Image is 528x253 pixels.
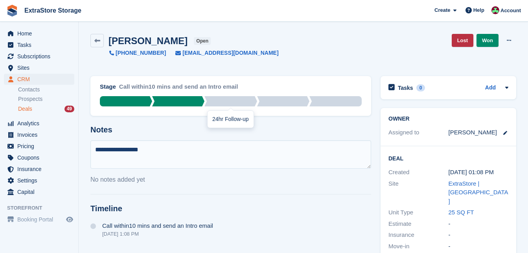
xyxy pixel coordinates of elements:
[449,231,509,240] div: -
[109,35,188,46] h2: [PERSON_NAME]
[4,186,74,197] a: menu
[449,220,509,229] div: -
[491,6,499,14] img: Chelsea Parker
[416,84,425,91] div: 0
[100,82,116,91] div: Stage
[212,115,249,123] div: 24hr Follow-up
[17,118,64,129] span: Analytics
[17,214,64,225] span: Booking Portal
[7,204,78,212] span: Storefront
[4,39,74,50] a: menu
[18,95,74,103] a: Prospects
[17,39,64,50] span: Tasks
[18,105,32,113] span: Deals
[17,129,64,140] span: Invoices
[388,179,449,206] div: Site
[4,118,74,129] a: menu
[109,49,166,57] a: [PHONE_NUMBER]
[6,5,18,17] img: stora-icon-8386f47178a22dfd0bd8f6a31ec36ba5ce8667c1dd55bd0f319d3a0aa187defe.svg
[17,28,64,39] span: Home
[449,209,474,216] a: 25 SQ FT
[17,164,64,175] span: Insurance
[388,154,508,162] h2: Deal
[4,152,74,163] a: menu
[17,62,64,73] span: Sites
[119,82,238,96] div: Call within10 mins and send an Intro email
[4,164,74,175] a: menu
[90,176,145,183] span: No notes added yet
[500,7,521,15] span: Account
[476,34,499,47] a: Won
[4,214,74,225] a: menu
[18,86,74,93] a: Contacts
[194,37,211,45] span: open
[17,175,64,186] span: Settings
[166,49,278,57] a: [EMAIL_ADDRESS][DOMAIN_NAME]
[388,168,449,177] div: Created
[102,231,213,237] div: [DATE] 1:08 PM
[182,49,278,57] span: [EMAIL_ADDRESS][DOMAIN_NAME]
[18,95,42,103] span: Prospects
[17,152,64,163] span: Coupons
[449,128,497,137] div: [PERSON_NAME]
[65,215,74,224] a: Preview store
[4,51,74,62] a: menu
[473,6,484,14] span: Help
[4,28,74,39] a: menu
[388,220,449,229] div: Estimate
[434,6,450,14] span: Create
[485,84,496,93] a: Add
[4,74,74,85] a: menu
[116,49,166,57] span: [PHONE_NUMBER]
[21,4,85,17] a: ExtraStore Storage
[449,168,509,177] div: [DATE] 01:08 PM
[90,204,371,213] h2: Timeline
[388,208,449,217] div: Unit Type
[17,74,64,85] span: CRM
[4,62,74,73] a: menu
[4,175,74,186] a: menu
[17,51,64,62] span: Subscriptions
[17,186,64,197] span: Capital
[452,34,473,47] a: Lost
[90,125,371,134] h2: Notes
[18,105,74,113] a: Deals 49
[388,128,449,137] div: Assigned to
[388,242,449,251] div: Move-in
[4,141,74,152] a: menu
[17,141,64,152] span: Pricing
[102,223,213,229] span: Call within10 mins and send an Intro email
[388,116,508,122] h2: Owner
[4,129,74,140] a: menu
[388,231,449,240] div: Insurance
[449,242,509,251] div: -
[398,84,413,91] h2: Tasks
[449,180,508,205] a: ExtraStore | [GEOGRAPHIC_DATA]
[64,106,74,112] div: 49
